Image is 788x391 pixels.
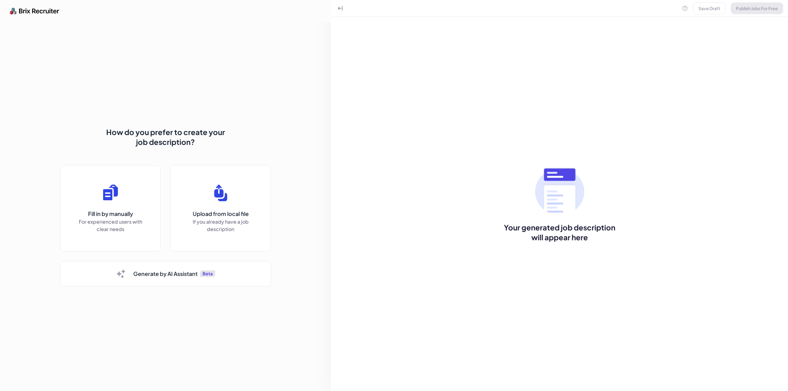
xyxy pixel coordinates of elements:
[60,165,161,251] button: Fill in by manuallyFor experienced users with clear needs
[60,261,271,286] button: Generate by AI AssistantBeta
[535,166,584,215] img: no txt
[171,165,271,251] button: Upload from local fileIf you already have a job description
[200,270,215,277] div: Beta
[77,209,144,218] p: Fill in by manually
[500,222,620,242] span: Your generated job description will appear here
[106,127,226,147] span: How do you prefer to create your job description?
[133,269,198,278] span: Generate by AI Assistant
[10,5,59,17] img: logo
[77,218,144,233] p: For experienced users with clear needs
